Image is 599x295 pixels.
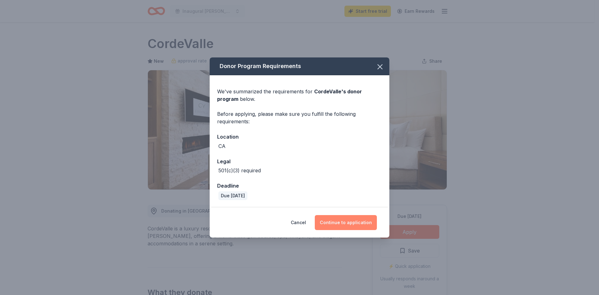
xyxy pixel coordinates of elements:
[218,167,261,174] div: 501(c)(3) required
[210,57,389,75] div: Donor Program Requirements
[217,88,382,103] div: We've summarized the requirements for below.
[218,142,226,150] div: CA
[217,157,382,165] div: Legal
[217,133,382,141] div: Location
[217,110,382,125] div: Before applying, please make sure you fulfill the following requirements:
[291,215,306,230] button: Cancel
[217,182,382,190] div: Deadline
[218,191,247,200] div: Due [DATE]
[315,215,377,230] button: Continue to application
